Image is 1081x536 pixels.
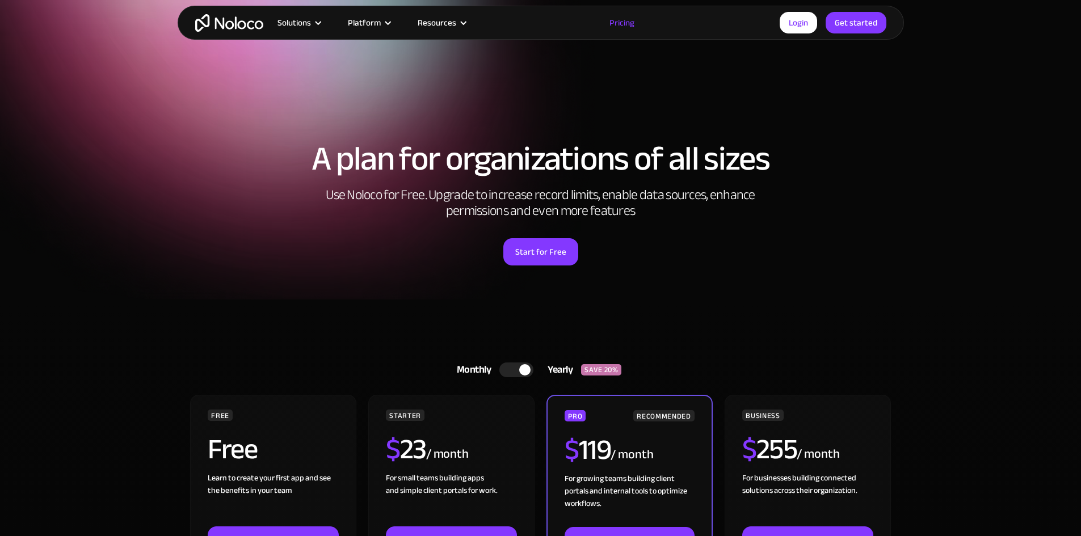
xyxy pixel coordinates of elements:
div: Resources [403,15,479,30]
div: / month [426,445,469,463]
a: Login [780,12,817,33]
div: / month [797,445,839,463]
div: For small teams building apps and simple client portals for work. ‍ [386,472,516,526]
div: For growing teams building client portals and internal tools to optimize workflows. [565,472,694,527]
h2: Use Noloco for Free. Upgrade to increase record limits, enable data sources, enhance permissions ... [314,187,768,219]
h2: 255 [742,435,797,463]
div: FREE [208,410,233,421]
div: Resources [418,15,456,30]
span: $ [742,423,756,476]
span: $ [386,423,400,476]
h2: 23 [386,435,426,463]
div: Solutions [277,15,311,30]
div: Platform [348,15,381,30]
div: BUSINESS [742,410,783,421]
span: $ [565,423,579,476]
div: / month [611,446,653,464]
h2: Free [208,435,257,463]
div: Platform [334,15,403,30]
h2: 119 [565,436,611,464]
div: Learn to create your first app and see the benefits in your team ‍ [208,472,338,526]
div: Solutions [263,15,334,30]
div: STARTER [386,410,424,421]
h1: A plan for organizations of all sizes [189,142,893,176]
div: Monthly [443,361,500,378]
div: PRO [565,410,586,421]
div: For businesses building connected solutions across their organization. ‍ [742,472,873,526]
a: Pricing [595,15,649,30]
a: Start for Free [503,238,578,265]
a: home [195,14,263,32]
a: Get started [826,12,886,33]
div: SAVE 20% [581,364,621,375]
div: Yearly [533,361,581,378]
div: RECOMMENDED [633,410,694,421]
